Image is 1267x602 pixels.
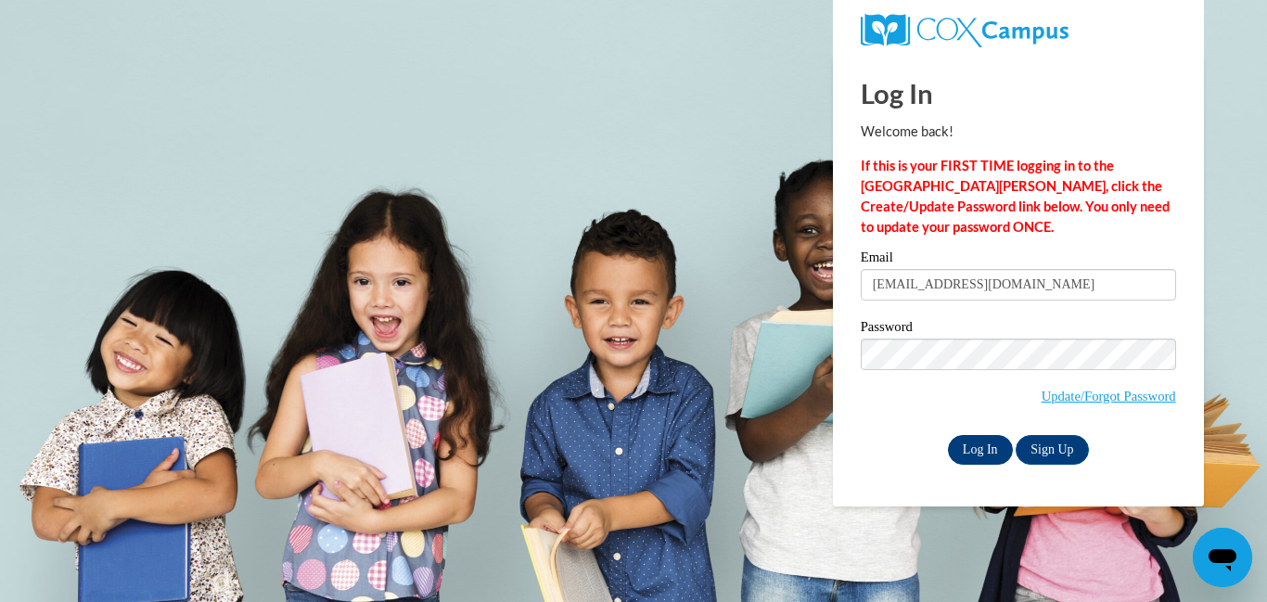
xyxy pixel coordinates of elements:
a: COX Campus [861,14,1176,47]
input: Log In [948,435,1013,465]
label: Password [861,320,1176,339]
label: Email [861,250,1176,269]
iframe: Button to launch messaging window [1193,528,1252,587]
strong: If this is your FIRST TIME logging in to the [GEOGRAPHIC_DATA][PERSON_NAME], click the Create/Upd... [861,158,1170,235]
img: COX Campus [861,14,1069,47]
h1: Log In [861,74,1176,112]
a: Update/Forgot Password [1042,389,1176,403]
p: Welcome back! [861,122,1176,142]
a: Sign Up [1016,435,1088,465]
